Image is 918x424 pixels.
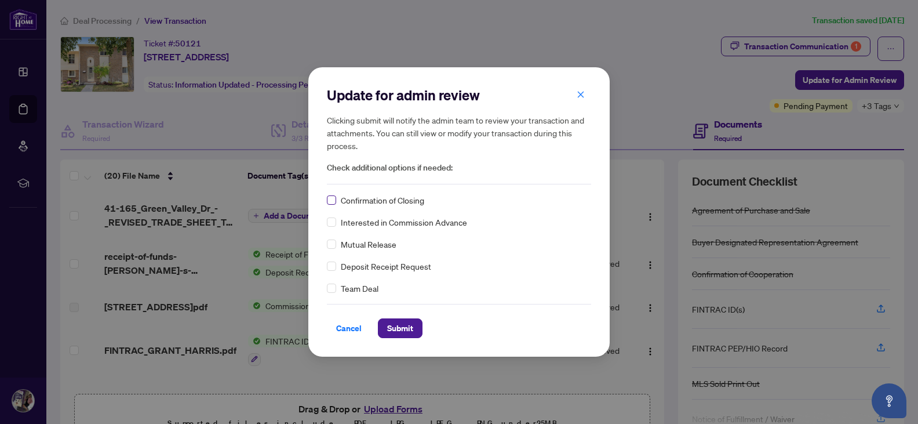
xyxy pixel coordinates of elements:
[378,318,422,338] button: Submit
[341,194,424,206] span: Confirmation of Closing
[341,260,431,273] span: Deposit Receipt Request
[341,282,378,295] span: Team Deal
[336,319,362,338] span: Cancel
[872,383,906,418] button: Open asap
[327,86,591,104] h2: Update for admin review
[327,114,591,152] h5: Clicking submit will notify the admin team to review your transaction and attachments. You can st...
[387,319,413,338] span: Submit
[577,90,585,99] span: close
[341,238,396,251] span: Mutual Release
[327,161,591,175] span: Check additional options if needed:
[327,318,371,338] button: Cancel
[341,216,467,229] span: Interested in Commission Advance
